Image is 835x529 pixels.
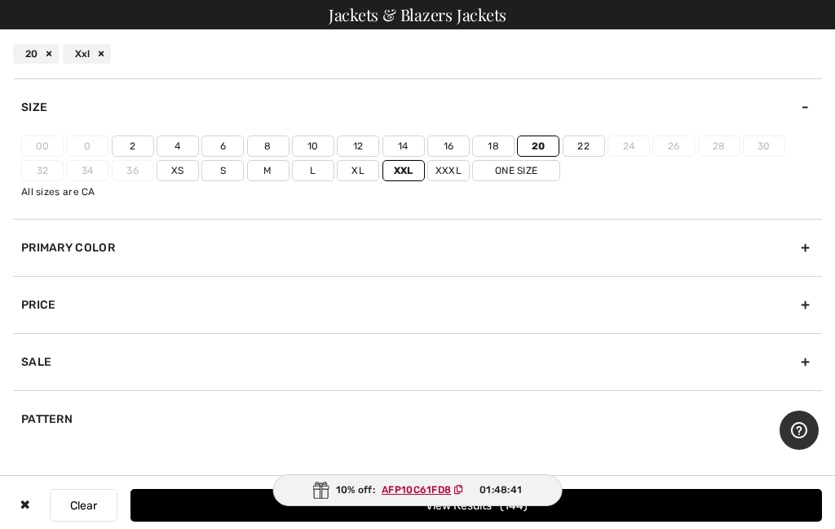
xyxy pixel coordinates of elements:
[382,160,425,181] label: Xxl
[201,160,244,181] label: S
[273,474,563,506] div: 10% off:
[292,160,334,181] label: L
[292,136,334,157] label: 10
[698,136,740,157] label: 28
[743,136,785,157] label: 30
[13,219,822,276] div: Primary Color
[112,136,154,157] label: 2
[652,136,695,157] label: 26
[21,136,64,157] label: 00
[479,482,522,497] span: 01:48:41
[112,160,154,181] label: 36
[13,78,822,136] div: Size
[500,499,528,513] span: 144
[21,160,64,181] label: 32
[382,136,425,157] label: 14
[780,411,819,451] iframe: Opens a widget where you can find more information
[13,390,822,447] div: Pattern
[13,276,822,333] div: Price
[563,136,605,157] label: 22
[50,489,117,522] button: Clear
[337,160,379,181] label: Xl
[66,136,108,157] label: 0
[66,160,108,181] label: 34
[13,333,822,390] div: Sale
[130,489,822,522] button: View Results144
[247,136,289,157] label: 8
[472,136,515,157] label: 18
[247,160,289,181] label: M
[337,136,379,157] label: 12
[382,484,451,496] ins: AFP10C61FD8
[13,489,37,522] div: ✖
[472,160,560,181] label: One Size
[157,160,199,181] label: Xs
[427,136,470,157] label: 16
[201,136,244,157] label: 6
[21,184,822,199] div: All sizes are CA
[517,136,559,157] label: 20
[157,136,199,157] label: 4
[313,482,329,499] img: Gift.svg
[607,136,650,157] label: 24
[13,44,59,64] div: 20
[63,44,111,64] div: Xxl
[427,160,470,181] label: Xxxl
